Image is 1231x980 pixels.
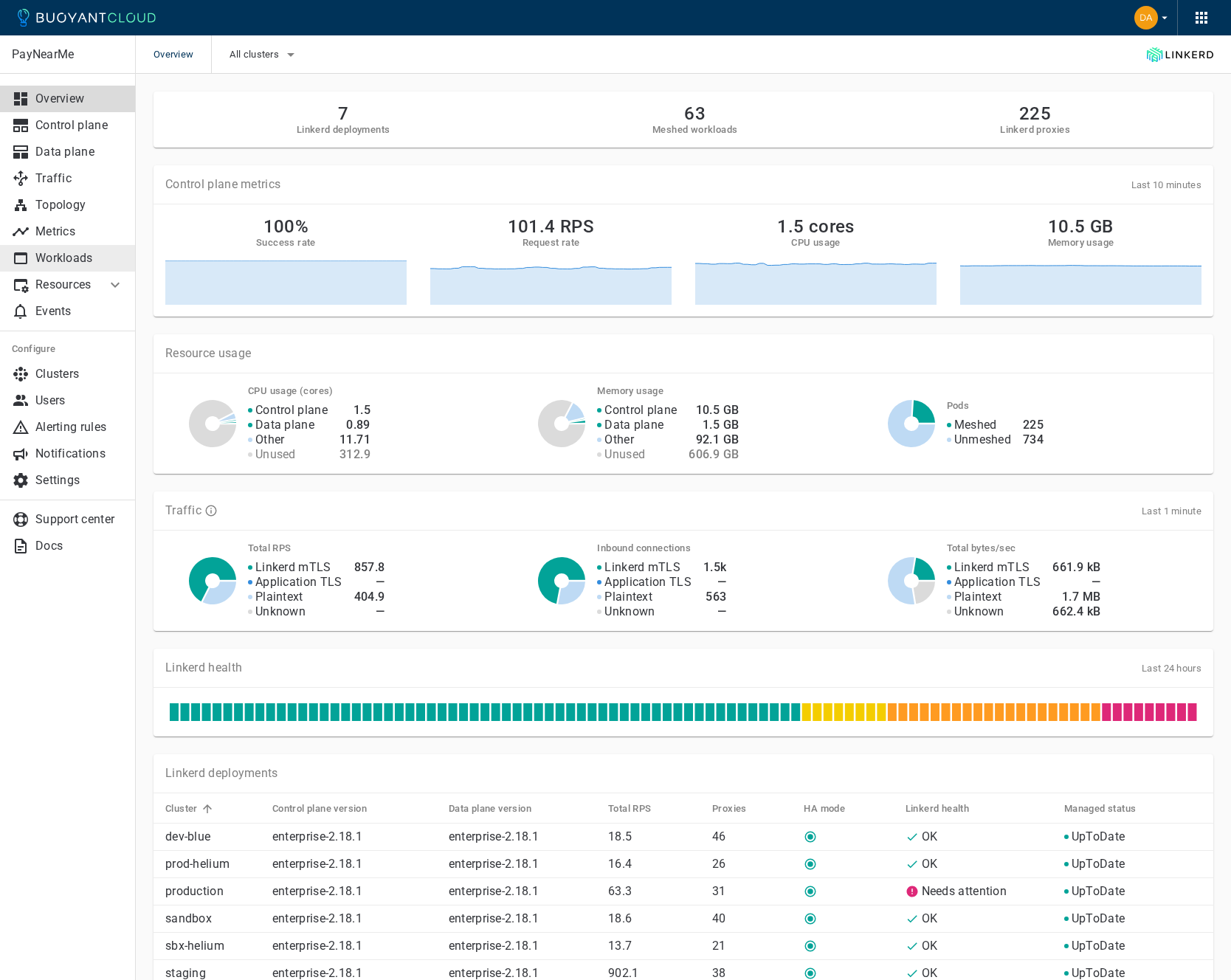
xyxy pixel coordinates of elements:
[604,447,645,462] p: Unused
[165,503,201,518] p: Traffic
[35,198,124,213] p: Topology
[255,560,331,575] p: Linkerd mTLS
[165,802,217,815] span: Cluster
[1052,560,1100,575] h4: 661.9 kB
[35,393,124,408] p: Users
[652,103,737,124] h2: 63
[1000,103,1070,124] h2: 225
[604,403,677,418] p: Control plane
[906,802,989,815] span: Linkerd health
[922,939,938,953] p: OK
[1072,939,1125,953] p: UpToDate
[712,829,793,844] p: 46
[604,432,634,447] p: Other
[230,44,300,66] button: All clusters
[339,447,370,462] h4: 312.9
[35,277,94,292] p: Resources
[804,803,845,815] h5: HA mode
[906,803,970,815] h5: Linkerd health
[1134,6,1158,30] img: Dann Bohn
[165,216,407,305] a: 100%Success rate
[1052,575,1100,590] h4: —
[263,216,309,237] h2: 100%
[165,939,261,953] p: sbx-helium
[35,512,124,527] p: Support center
[703,575,727,590] h4: —
[604,418,663,432] p: Data plane
[272,829,362,843] a: enterprise-2.18.1
[604,575,692,590] p: Application TLS
[1023,432,1044,447] h4: 734
[430,216,672,305] a: 101.4 RPSRequest rate
[272,803,367,815] h5: Control plane version
[922,829,938,844] p: OK
[954,432,1011,447] p: Unmeshed
[712,803,747,815] h5: Proxies
[703,604,727,619] h4: —
[297,124,390,136] h5: Linkerd deployments
[1023,418,1044,432] h4: 225
[712,939,793,953] p: 21
[922,857,938,872] p: OK
[703,590,727,604] h4: 563
[954,590,1002,604] p: Plaintext
[165,911,261,926] p: sandbox
[354,604,385,619] h4: —
[449,829,539,843] a: enterprise-2.18.1
[712,911,793,926] p: 40
[272,911,362,925] a: enterprise-2.18.1
[804,802,864,815] span: HA mode
[339,418,370,432] h4: 0.89
[255,575,342,590] p: Application TLS
[1064,803,1137,815] h5: Managed status
[1000,124,1070,136] h5: Linkerd proxies
[12,343,124,355] h5: Configure
[508,216,595,237] h2: 101.4 RPS
[255,403,328,418] p: Control plane
[1072,884,1125,899] p: UpToDate
[703,560,727,575] h4: 1.5k
[449,911,539,925] a: enterprise-2.18.1
[354,575,385,590] h4: —
[230,49,282,61] span: All clusters
[712,857,793,872] p: 26
[255,447,296,462] p: Unused
[165,829,261,844] p: dev-blue
[35,473,124,488] p: Settings
[255,418,314,432] p: Data plane
[689,418,739,432] h4: 1.5 GB
[272,966,362,980] a: enterprise-2.18.1
[922,911,938,926] p: OK
[35,92,124,106] p: Overview
[449,939,539,953] a: enterprise-2.18.1
[604,604,655,619] p: Unknown
[695,216,937,305] a: 1.5 coresCPU usage
[608,829,700,844] p: 18.5
[272,939,362,953] a: enterprise-2.18.1
[297,103,390,124] h2: 7
[165,884,261,899] p: production
[712,884,793,899] p: 31
[1064,802,1156,815] span: Managed status
[954,575,1041,590] p: Application TLS
[608,884,700,899] p: 63.3
[339,403,370,418] h4: 1.5
[1142,505,1201,517] span: Last 1 minute
[35,539,124,553] p: Docs
[608,857,700,872] p: 16.4
[1052,590,1100,604] h4: 1.7 MB
[165,660,242,675] p: Linkerd health
[35,446,124,461] p: Notifications
[449,884,539,898] a: enterprise-2.18.1
[165,346,1201,361] p: Resource usage
[35,145,124,159] p: Data plane
[954,604,1004,619] p: Unknown
[272,857,362,871] a: enterprise-2.18.1
[35,171,124,186] p: Traffic
[449,857,539,871] a: enterprise-2.18.1
[255,432,285,447] p: Other
[12,47,123,62] p: PayNearMe
[960,216,1201,305] a: 10.5 GBMemory usage
[1142,663,1201,674] span: Last 24 hours
[689,403,739,418] h4: 10.5 GB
